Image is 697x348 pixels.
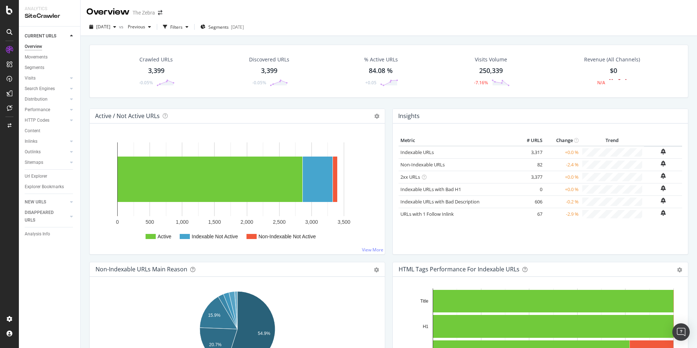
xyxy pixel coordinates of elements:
[369,66,393,76] div: 84.08 %
[25,64,75,72] a: Segments
[25,148,41,156] div: Outlinks
[25,127,75,135] a: Content
[399,135,515,146] th: Metric
[139,80,153,86] div: -0.05%
[25,53,75,61] a: Movements
[95,266,187,273] div: Non-Indexable URLs Main Reason
[661,210,666,216] div: bell-plus
[25,230,50,238] div: Analysis Info
[170,24,183,30] div: Filters
[515,208,544,220] td: 67
[25,209,68,224] a: DISAPPEARED URLS
[25,6,74,12] div: Analytics
[515,195,544,208] td: 606
[95,111,160,121] h4: Active / Not Active URLs
[139,56,173,63] div: Crawled URLs
[580,135,644,146] th: Trend
[398,111,420,121] h4: Insights
[197,21,247,33] button: Segments[DATE]
[192,234,238,239] text: Indexable Not Active
[25,117,68,124] a: HTTP Codes
[25,32,68,40] a: CURRENT URLS
[158,10,162,15] div: arrow-right-arrow-left
[515,171,544,183] td: 3,377
[25,173,75,180] a: Url Explorer
[25,159,68,166] a: Sitemaps
[25,32,56,40] div: CURRENT URLS
[208,313,220,318] text: 15.9%
[544,195,580,208] td: -0.2 %
[420,299,429,304] text: Title
[25,117,49,124] div: HTTP Codes
[374,267,379,272] div: gear
[544,158,580,171] td: -2.4 %
[146,219,154,225] text: 500
[148,66,164,76] div: 3,399
[479,66,503,76] div: 250,339
[25,12,74,20] div: SiteCrawler
[25,43,75,50] a: Overview
[241,219,253,225] text: 2,000
[305,219,318,225] text: 3,000
[208,219,221,225] text: 1,500
[610,66,617,75] span: $0
[86,21,119,33] button: [DATE]
[423,324,429,329] text: H1
[661,161,666,166] div: bell-plus
[25,106,68,114] a: Performance
[661,198,666,203] div: bell-plus
[95,135,379,248] div: A chart.
[25,127,40,135] div: Content
[208,24,229,30] span: Segments
[544,208,580,220] td: -2.9 %
[597,80,605,86] div: N/A
[362,247,383,253] a: View More
[25,74,68,82] a: Visits
[400,198,480,205] a: Indexable URLs with Bad Description
[515,135,544,146] th: # URLS
[661,185,666,191] div: bell-plus
[25,209,61,224] div: DISAPPEARED URLS
[25,53,48,61] div: Movements
[515,146,544,159] td: 3,317
[364,56,398,63] div: % Active URLs
[252,80,266,86] div: -0.05%
[400,149,434,155] a: Indexable URLs
[25,198,68,206] a: NEW URLS
[160,21,191,33] button: Filters
[96,24,110,30] span: 2025 Aug. 15th
[544,171,580,183] td: +0.0 %
[249,56,289,63] div: Discovered URLs
[25,183,75,191] a: Explorer Bookmarks
[25,148,68,156] a: Outlinks
[261,66,277,76] div: 3,399
[25,96,68,103] a: Distribution
[25,138,68,145] a: Inlinks
[25,173,47,180] div: Url Explorer
[25,43,42,50] div: Overview
[25,138,37,145] div: Inlinks
[584,56,640,63] span: Revenue (All Channels)
[176,219,188,225] text: 1,000
[119,24,125,30] span: vs
[133,9,155,16] div: The Zebra
[25,106,50,114] div: Performance
[677,267,682,272] div: gear
[365,80,376,86] div: +0.05
[661,173,666,179] div: bell-plus
[474,80,488,86] div: -7.16%
[475,56,507,63] div: Visits Volume
[515,183,544,195] td: 0
[25,230,75,238] a: Analysis Info
[258,331,270,336] text: 54.9%
[125,24,145,30] span: Previous
[231,24,244,30] div: [DATE]
[25,85,68,93] a: Search Engines
[400,161,445,168] a: Non-Indexable URLs
[273,219,286,225] text: 2,500
[338,219,350,225] text: 3,500
[25,85,55,93] div: Search Engines
[258,234,316,239] text: Non-Indexable Not Active
[672,323,690,341] div: Open Intercom Messenger
[25,183,64,191] div: Explorer Bookmarks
